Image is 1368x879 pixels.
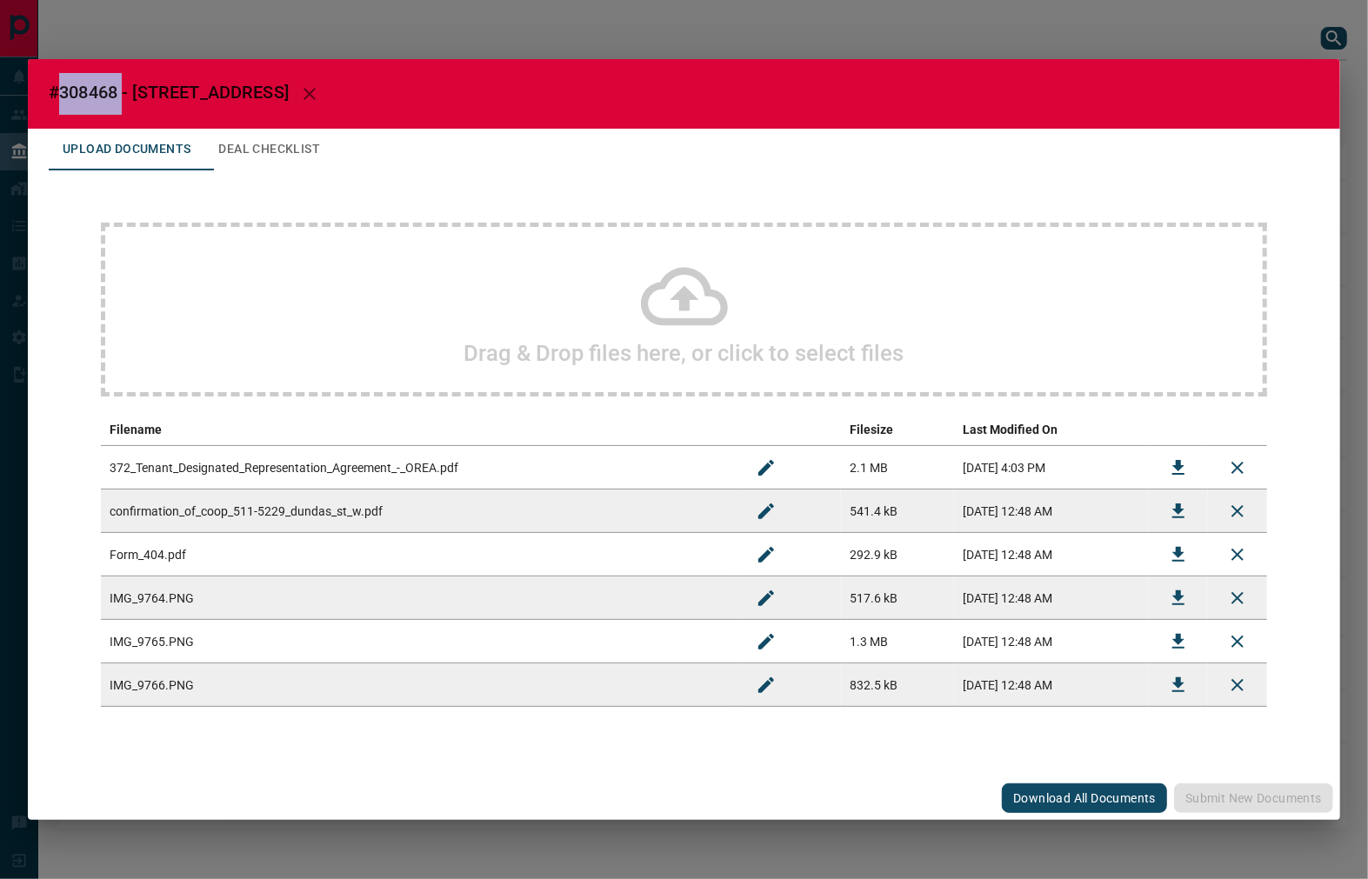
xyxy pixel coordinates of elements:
button: Remove File [1217,447,1258,489]
button: Rename [745,447,787,489]
h2: Drag & Drop files here, or click to select files [464,340,904,366]
td: [DATE] 12:48 AM [954,663,1149,707]
button: Deal Checklist [204,129,334,170]
button: Download [1158,621,1199,663]
button: Remove File [1217,490,1258,532]
button: Rename [745,577,787,619]
td: [DATE] 12:48 AM [954,576,1149,620]
button: Download [1158,534,1199,576]
td: IMG_9766.PNG [101,663,737,707]
button: Rename [745,534,787,576]
button: Remove File [1217,577,1258,619]
button: Upload Documents [49,129,204,170]
td: 2.1 MB [841,446,954,489]
td: IMG_9764.PNG [101,576,737,620]
button: Remove File [1217,664,1258,706]
td: IMG_9765.PNG [101,620,737,663]
button: Remove File [1217,621,1258,663]
button: Download [1158,577,1199,619]
td: [DATE] 12:48 AM [954,533,1149,576]
th: edit column [737,414,841,446]
button: Download [1158,490,1199,532]
td: Form_404.pdf [101,533,737,576]
th: delete file action column [1208,414,1267,446]
td: 372_Tenant_Designated_Representation_Agreement_-_OREA.pdf [101,446,737,489]
td: 1.3 MB [841,620,954,663]
button: Download [1158,447,1199,489]
th: Filesize [841,414,954,446]
td: confirmation_of_coop_511-5229_dundas_st_w.pdf [101,489,737,533]
td: [DATE] 4:03 PM [954,446,1149,489]
button: Rename [745,621,787,663]
th: Filename [101,414,737,446]
button: Rename [745,664,787,706]
button: Download All Documents [1002,783,1167,813]
td: 832.5 kB [841,663,954,707]
th: Last Modified On [954,414,1149,446]
th: download action column [1149,414,1208,446]
span: #308468 - [STREET_ADDRESS] [49,82,289,103]
td: [DATE] 12:48 AM [954,620,1149,663]
td: 541.4 kB [841,489,954,533]
div: Drag & Drop files here, or click to select files [101,223,1267,396]
td: 517.6 kB [841,576,954,620]
td: [DATE] 12:48 AM [954,489,1149,533]
td: 292.9 kB [841,533,954,576]
button: Rename [745,490,787,532]
button: Remove File [1217,534,1258,576]
button: Download [1158,664,1199,706]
